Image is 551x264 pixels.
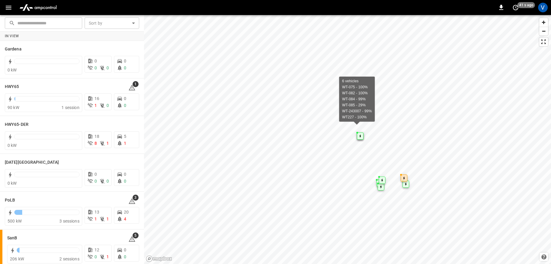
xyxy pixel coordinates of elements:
span: 5 [124,134,126,139]
span: 1 [124,141,126,146]
span: 0 [94,179,97,184]
span: 0 [106,103,109,108]
span: 206 kW [10,256,24,261]
span: 0 [124,179,126,184]
span: 0 [124,172,126,177]
div: WT-243007 - 99% [342,108,372,114]
span: 0 [106,65,109,70]
span: 0 [124,247,126,252]
span: 0 [124,96,126,101]
button: set refresh interval [511,3,520,12]
div: WT-084 - 99% [342,96,372,102]
img: ampcontrol.io logo [17,2,59,13]
span: 1 [106,141,109,146]
span: 18 [94,134,99,139]
span: 3 sessions [59,219,79,223]
div: WT-075 - 100% [342,84,372,90]
div: Map marker [403,181,409,188]
span: 1 [94,103,97,108]
span: 0 kW [7,181,17,186]
span: 0 [124,65,126,70]
span: 1 [133,81,139,87]
span: 90 kW [7,105,19,110]
button: Zoom in [539,18,548,27]
span: 8 [94,141,97,146]
div: WT227 - 100% [342,114,372,120]
div: Map marker [379,177,385,184]
div: 6 vehicles [342,78,372,84]
h6: HWY65 [5,83,19,90]
h6: Gardena [5,46,22,53]
span: 13 [94,210,99,214]
span: 0 [94,172,97,177]
button: Zoom out [539,27,548,35]
span: 0 [94,65,97,70]
span: 12 [94,247,99,252]
div: profile-icon [538,3,548,12]
span: 0 kW [7,143,17,148]
span: 0 [94,254,97,259]
h6: HWY65-DER [5,121,28,128]
span: 0 [124,254,126,259]
span: 0 [124,59,126,63]
span: 4 [124,217,126,221]
span: 5 [133,232,139,238]
span: 0 [124,103,126,108]
span: 1 [106,217,109,221]
div: WT-082 - 100% [342,90,372,96]
span: 20 [124,210,129,214]
span: 41 s ago [517,2,535,8]
span: 2 sessions [59,256,79,261]
span: 0 [106,179,109,184]
h6: Karma Center [5,159,59,166]
h6: SanB [7,235,17,241]
a: Mapbox homepage [146,255,172,262]
div: Map marker [376,180,383,187]
strong: In View [5,34,19,38]
div: WT-085 - 29% [342,102,372,108]
span: 0 [94,59,97,63]
div: Map marker [378,183,384,190]
span: 0 kW [7,68,17,72]
div: Map marker [357,132,364,140]
span: 1 [94,217,97,221]
span: 1 [106,254,109,259]
span: 1 session [61,105,79,110]
span: 16 [94,96,99,101]
span: 500 kW [7,219,22,223]
h6: PoLB [5,197,15,204]
span: 3 [133,195,139,201]
div: Map marker [401,174,407,182]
